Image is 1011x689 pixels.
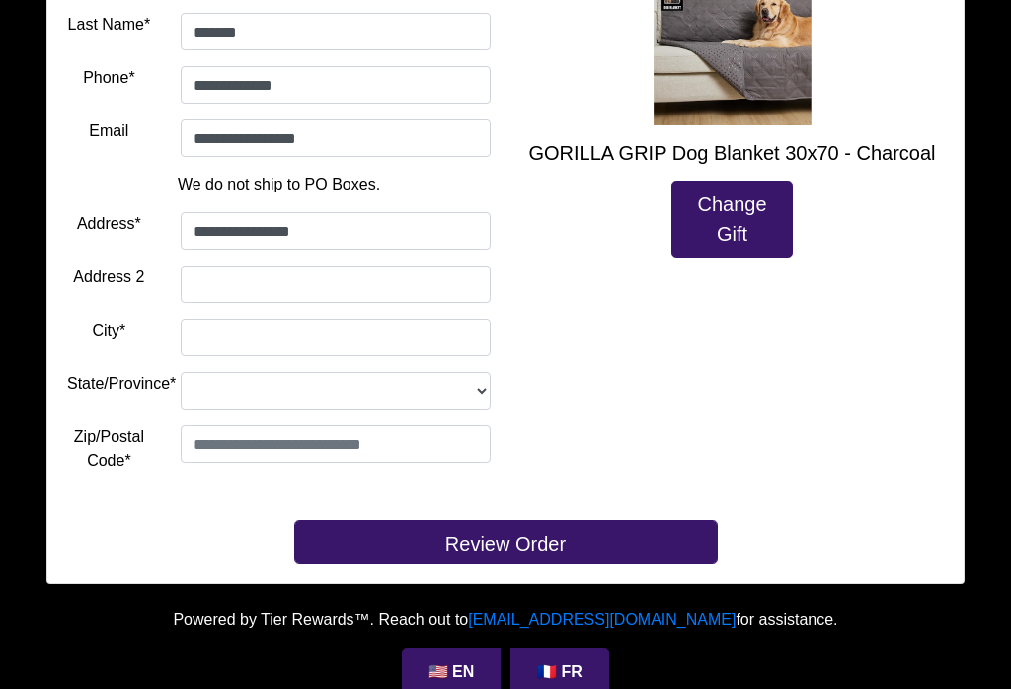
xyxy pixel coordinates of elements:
[520,141,944,165] h5: GORILLA GRIP Dog Blanket 30x70 - Charcoal
[68,13,151,37] label: Last Name*
[468,611,736,628] a: [EMAIL_ADDRESS][DOMAIN_NAME]
[67,425,151,473] label: Zip/Postal Code*
[671,181,793,258] a: Change Gift
[82,173,476,196] p: We do not ship to PO Boxes.
[67,372,176,396] label: State/Province*
[294,520,718,564] button: Review Order
[89,119,128,143] label: Email
[173,611,837,628] span: Powered by Tier Rewards™. Reach out to for assistance.
[77,212,141,236] label: Address*
[83,66,135,90] label: Phone*
[73,266,144,289] label: Address 2
[92,319,125,343] label: City*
